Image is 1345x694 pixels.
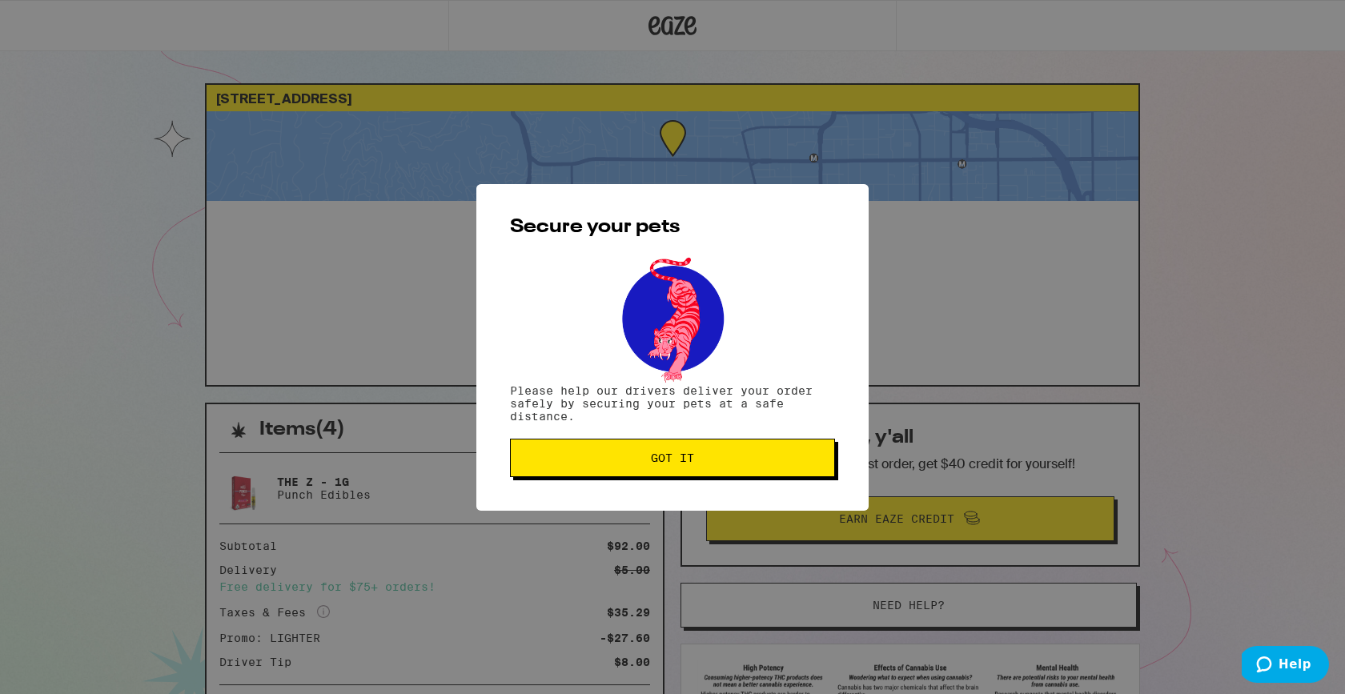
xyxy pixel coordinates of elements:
p: Please help our drivers deliver your order safely by securing your pets at a safe distance. [510,384,835,423]
button: Got it [510,439,835,477]
iframe: Opens a widget where you can find more information [1242,646,1329,686]
img: pets [607,253,738,384]
h2: Secure your pets [510,218,835,237]
span: Got it [651,452,694,463]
